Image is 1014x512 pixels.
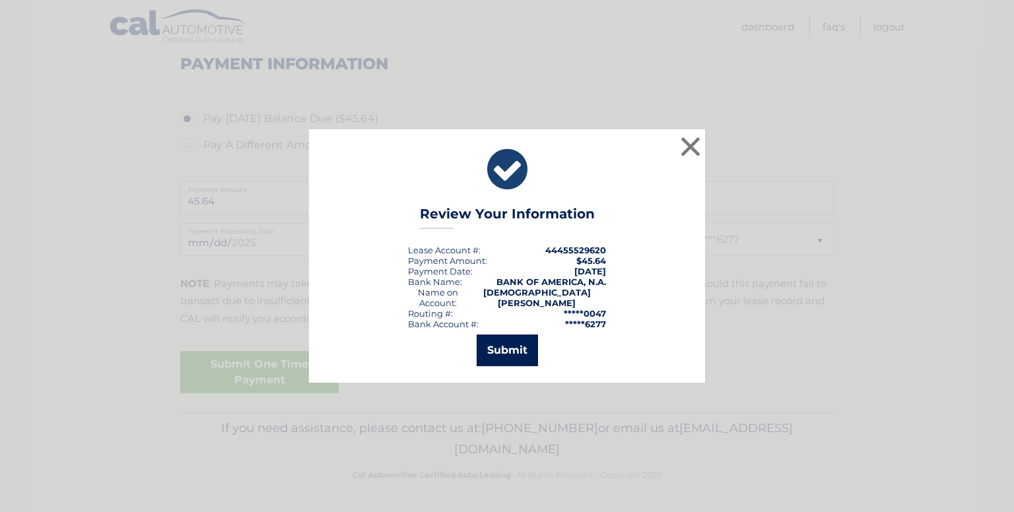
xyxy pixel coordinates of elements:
[483,287,591,308] strong: [DEMOGRAPHIC_DATA][PERSON_NAME]
[408,319,479,329] div: Bank Account #:
[574,266,606,276] span: [DATE]
[477,335,538,366] button: Submit
[408,276,462,287] div: Bank Name:
[677,133,704,160] button: ×
[420,206,595,229] h3: Review Your Information
[496,276,606,287] strong: BANK OF AMERICA, N.A.
[408,266,473,276] div: :
[408,255,487,266] div: Payment Amount:
[408,308,453,319] div: Routing #:
[408,245,481,255] div: Lease Account #:
[408,266,471,276] span: Payment Date
[545,245,606,255] strong: 44455529620
[408,287,467,308] div: Name on Account:
[576,255,606,266] span: $45.64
